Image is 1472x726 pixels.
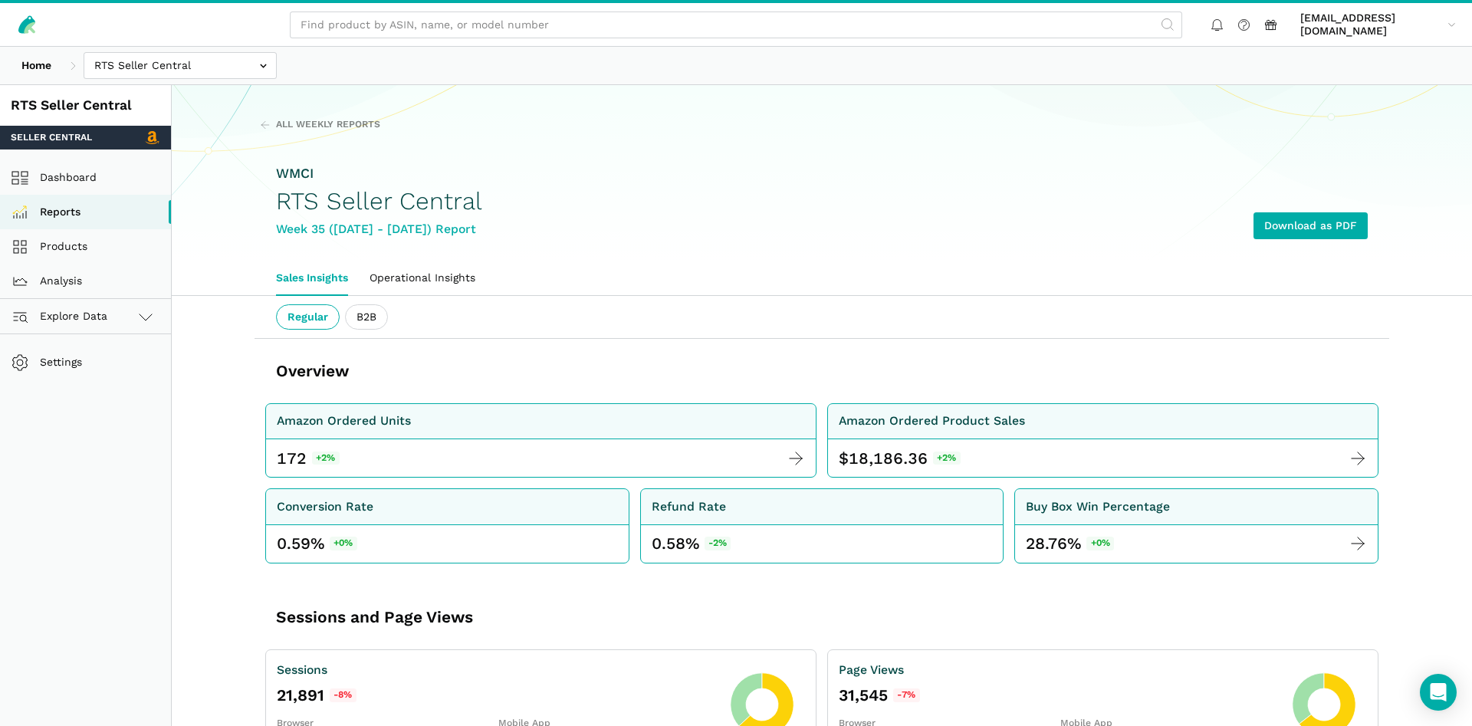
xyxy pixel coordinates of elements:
input: RTS Seller Central [84,52,277,79]
div: Open Intercom Messenger [1420,674,1457,711]
span: +2% [933,452,961,465]
span: -2% [705,537,731,550]
a: Home [11,52,62,79]
div: Buy Box Win Percentage [1026,498,1170,517]
div: Refund Rate [652,498,726,517]
span: All Weekly Reports [276,118,380,132]
a: Operational Insights [359,261,486,296]
span: -8% [330,688,356,702]
a: Buy Box Win Percentage 28.76%+0% [1014,488,1378,563]
div: Amazon Ordered Product Sales [839,412,1025,431]
div: RTS Seller Central [11,96,160,115]
span: -7% [893,688,920,702]
input: Find product by ASIN, name, or model number [290,11,1182,38]
div: Amazon Ordered Units [277,412,411,431]
a: Amazon Ordered Product Sales $ 18,186.36 +2% [827,403,1378,478]
a: All Weekly Reports [260,118,380,132]
span: Explore Data [16,307,107,326]
span: +0% [1086,537,1114,550]
h3: Overview [276,360,349,382]
div: 0.59% [277,533,357,554]
h1: RTS Seller Central [276,188,482,215]
div: 28.76% [1026,533,1114,554]
span: +0% [330,537,357,550]
a: Amazon Ordered Units 172 +2% [265,403,816,478]
div: Sessions [277,661,719,680]
ui-tab: B2B [345,304,388,330]
div: Week 35 ([DATE] - [DATE]) Report [276,220,482,239]
div: 0.58% [652,533,731,554]
div: 31,545 [839,685,1281,706]
div: WMCI [276,164,482,183]
span: [EMAIL_ADDRESS][DOMAIN_NAME] [1300,11,1442,38]
a: Download as PDF [1253,212,1368,239]
span: $ [839,448,849,469]
span: Seller Central [11,131,92,145]
a: Sales Insights [265,261,359,296]
div: Conversion Rate [277,498,373,517]
div: 172 [277,448,307,469]
h3: Sessions and Page Views [276,606,724,628]
span: +2% [312,452,340,465]
span: 18,186.36 [849,448,928,469]
a: [EMAIL_ADDRESS][DOMAIN_NAME] [1295,8,1461,41]
div: Page Views [839,661,1281,680]
ui-tab: Regular [276,304,340,330]
div: 21,891 [277,685,719,706]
